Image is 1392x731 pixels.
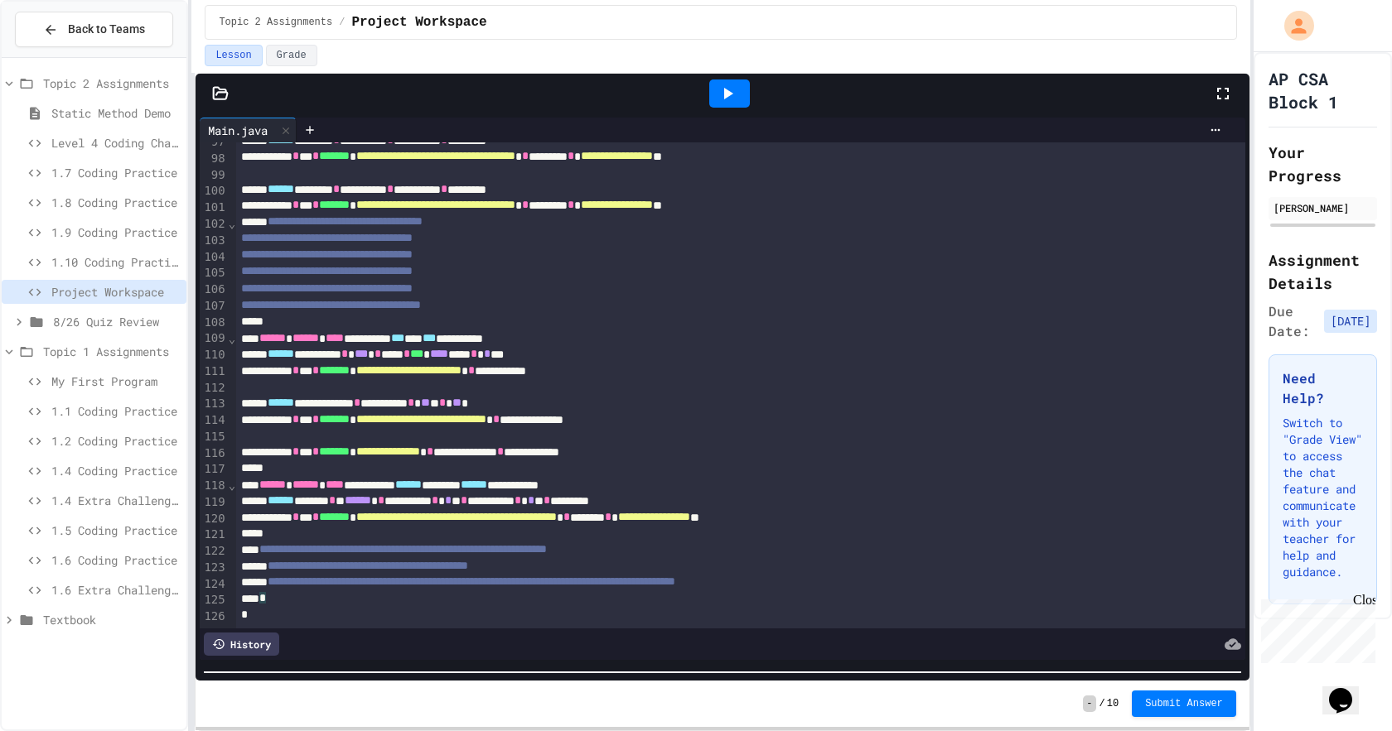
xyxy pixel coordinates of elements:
div: 121 [200,527,227,543]
div: 104 [200,249,227,266]
div: Main.java [200,122,276,139]
div: My Account [1267,7,1318,45]
span: / [339,16,345,29]
button: Back to Teams [15,12,173,47]
h2: Your Progress [1269,141,1377,187]
span: Fold line [228,332,236,345]
span: 1.8 Coding Practice [51,194,180,211]
span: 8/26 Quiz Review [53,313,180,330]
span: Project Workspace [351,12,486,32]
div: 122 [200,543,227,560]
span: Topic 1 Assignments [43,343,180,360]
div: 99 [200,167,227,184]
span: Fold line [228,479,236,492]
span: Submit Answer [1145,697,1223,710]
div: 108 [200,315,227,331]
p: Switch to "Grade View" to access the chat feature and communicate with your teacher for help and ... [1283,415,1363,580]
div: 118 [200,478,227,494]
span: Topic 2 Assignments [219,16,332,29]
button: Lesson [205,45,262,66]
div: 120 [200,511,227,527]
div: History [204,632,279,656]
div: 126 [200,608,227,625]
div: 107 [200,298,227,315]
div: 106 [200,281,227,298]
span: 1.1 Coding Practice [51,402,180,420]
iframe: chat widget [1322,665,1375,714]
div: 116 [200,445,227,462]
span: [DATE] [1324,310,1377,333]
div: 124 [200,576,227,593]
h2: Assignment Details [1269,248,1377,295]
span: 10 [1107,697,1119,710]
button: Grade [266,45,317,66]
span: 1.10 Coding Practice [51,253,180,271]
div: Main.java [200,118,297,142]
div: [PERSON_NAME] [1274,200,1372,215]
div: 125 [200,592,227,608]
div: 103 [200,233,227,249]
span: 1.6 Extra Challenge Problem [51,581,180,599]
span: Topic 2 Assignments [43,75,180,92]
div: 113 [200,396,227,412]
div: 101 [200,200,227,216]
div: 100 [200,183,227,200]
span: 1.2 Coding Practice [51,432,180,450]
h3: Need Help? [1283,368,1363,408]
span: Static Method Demo [51,104,180,122]
div: 98 [200,151,227,167]
div: 114 [200,412,227,429]
span: Level 4 Coding Challenge [51,134,180,151]
span: / [1100,697,1105,710]
span: Project Workspace [51,283,180,301]
div: 119 [200,494,227,511]
span: 1.4 Coding Practice [51,462,180,479]
button: Submit Answer [1132,690,1236,717]
span: Textbook [43,611,180,628]
div: 110 [200,347,227,363]
span: - [1083,695,1095,712]
div: 111 [200,363,227,380]
iframe: chat widget [1254,593,1375,663]
div: 112 [200,380,227,397]
div: 117 [200,461,227,478]
div: 115 [200,429,227,445]
span: 1.5 Coding Practice [51,522,180,539]
div: 109 [200,330,227,347]
div: 97 [200,134,227,151]
span: 1.7 Coding Practice [51,164,180,181]
span: 1.4 Extra Challenge Problem [51,492,180,509]
div: 102 [200,216,227,233]
span: Due Date: [1269,301,1317,341]
span: Fold line [228,217,236,230]
span: My First Program [51,373,180,390]
div: 123 [200,560,227,576]
div: Chat with us now!Close [7,7,114,105]
span: 1.9 Coding Practice [51,224,180,241]
div: 105 [200,265,227,281]
h1: AP CSA Block 1 [1269,67,1377,113]
span: Back to Teams [68,21,145,38]
span: 1.6 Coding Practice [51,551,180,569]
